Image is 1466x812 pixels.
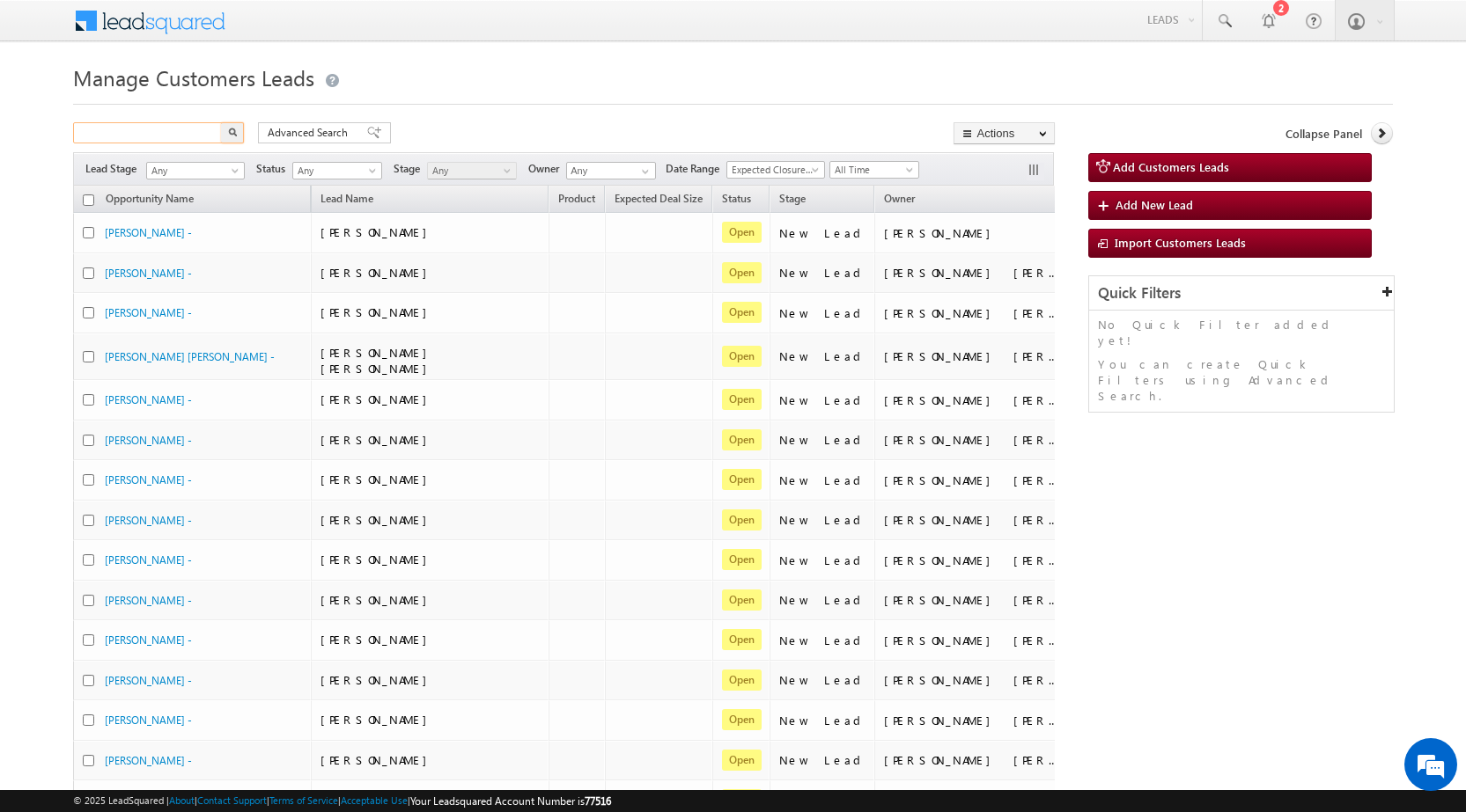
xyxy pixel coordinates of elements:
[884,633,1060,648] div: [PERSON_NAME] [PERSON_NAME]
[779,713,867,728] div: New Lead
[884,432,1060,448] div: [PERSON_NAME] [PERSON_NAME]
[722,302,762,323] span: Open
[83,194,94,206] input: Check all records
[1098,356,1385,404] p: You can create Quick Filters using Advanced Search.
[884,392,1060,408] div: [PERSON_NAME] [PERSON_NAME]
[320,632,436,647] span: [PERSON_NAME]
[427,162,517,179] a: Any
[722,262,762,283] span: Open
[105,473,192,486] a: [PERSON_NAME] -
[428,163,512,179] span: Any
[1116,197,1193,212] span: Add New Lead
[320,712,436,727] span: [PERSON_NAME]
[884,552,1060,568] div: [PERSON_NAME] [PERSON_NAME]
[884,713,1060,728] div: [PERSON_NAME] [PERSON_NAME]
[1286,126,1362,142] span: Collapse Panel
[320,432,436,447] span: [PERSON_NAME]
[105,674,192,687] a: [PERSON_NAME] -
[884,512,1060,528] div: [PERSON_NAME] [PERSON_NAME]
[713,189,760,212] a: Status
[1113,159,1229,174] span: Add Customers Leads
[779,348,867,364] div: New Lead
[779,633,867,648] div: New Lead
[320,391,436,406] span: [PERSON_NAME]
[779,672,867,688] div: New Lead
[722,469,762,490] span: Open
[830,162,914,178] span: All Time
[97,189,203,212] a: Opportunity Name
[73,793,611,809] span: © 2025 LeadSquared | | | | |
[30,92,74,115] img: d_60004797649_company_0_60004797649
[169,794,195,806] a: About
[884,225,1060,241] div: [PERSON_NAME]
[268,125,353,141] span: Advanced Search
[722,389,762,410] span: Open
[722,709,762,730] span: Open
[320,752,436,767] span: [PERSON_NAME]
[779,392,867,408] div: New Lead
[779,225,867,241] div: New Lead
[92,92,296,115] div: Chat with us now
[779,512,867,528] div: New Lead
[884,265,1060,281] div: [PERSON_NAME] [PERSON_NAME]
[722,429,762,450] span: Open
[884,672,1060,688] div: [PERSON_NAME] [PERSON_NAME]
[585,794,611,808] span: 77516
[105,350,275,363] a: [PERSON_NAME] [PERSON_NAME] -
[228,128,237,136] img: Search
[293,163,377,179] span: Any
[722,669,762,691] span: Open
[884,305,1060,321] div: [PERSON_NAME] [PERSON_NAME]
[320,224,436,239] span: [PERSON_NAME]
[320,472,436,486] span: [PERSON_NAME]
[722,222,762,243] span: Open
[320,672,436,687] span: [PERSON_NAME]
[606,189,711,212] a: Expected Deal Size
[105,226,192,239] a: [PERSON_NAME] -
[320,304,436,319] span: [PERSON_NAME]
[146,162,245,179] a: Any
[779,305,867,321] div: New Lead
[884,472,1060,488] div: [PERSON_NAME] [PERSON_NAME]
[410,794,611,808] span: Your Leadsquared Account Number is
[1115,235,1246,250] span: Import Customers Leads
[528,161,566,177] span: Owner
[722,509,762,530] span: Open
[105,633,192,647] a: [PERSON_NAME] -
[105,594,192,607] a: [PERSON_NAME] -
[239,542,320,566] em: Start Chat
[722,549,762,570] span: Open
[779,432,867,448] div: New Lead
[722,750,762,771] span: Open
[256,161,292,177] span: Status
[884,752,1060,768] div: [PERSON_NAME] [PERSON_NAME]
[884,592,1060,608] div: [PERSON_NAME] [PERSON_NAME]
[722,346,762,367] span: Open
[779,552,867,568] div: New Lead
[105,267,192,280] a: [PERSON_NAME] -
[289,9,331,51] div: Minimize live chat window
[105,713,192,727] a: [PERSON_NAME] -
[23,163,321,527] textarea: Type your message and hit 'Enter'
[722,589,762,611] span: Open
[197,794,267,806] a: Contact Support
[954,122,1055,144] button: Actions
[615,192,703,205] span: Expected Deal Size
[779,752,867,768] div: New Lead
[394,161,427,177] span: Stage
[105,306,192,319] a: [PERSON_NAME] -
[341,794,408,806] a: Acceptable Use
[666,161,726,177] span: Date Range
[105,553,192,567] a: [PERSON_NAME] -
[105,754,192,767] a: [PERSON_NAME] -
[105,514,192,527] a: [PERSON_NAME] -
[292,162,382,179] a: Any
[105,393,192,406] a: [PERSON_NAME] -
[320,592,436,607] span: [PERSON_NAME]
[566,162,656,179] input: Type to Search
[105,434,192,447] a: [PERSON_NAME] -
[1098,317,1385,348] p: No Quick Filter added yet!
[320,552,436,567] span: [PERSON_NAME]
[779,472,867,488] div: New Lead
[106,192,194,205] span: Opportunity Name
